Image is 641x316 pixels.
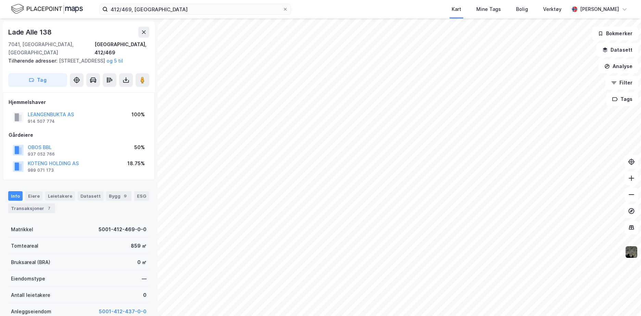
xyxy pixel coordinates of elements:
[142,275,147,283] div: —
[8,191,23,201] div: Info
[11,258,50,266] div: Bruksareal (BRA)
[8,58,59,64] span: Tilhørende adresser:
[106,191,131,201] div: Bygg
[8,203,55,213] div: Transaksjoner
[516,5,528,13] div: Bolig
[11,225,33,234] div: Matrikkel
[8,73,67,87] button: Tag
[8,57,144,65] div: [STREET_ADDRESS]
[625,246,638,259] img: 9k=
[108,4,282,14] input: Søk på adresse, matrikkel, gårdeiere, leietakere eller personer
[95,40,149,57] div: [GEOGRAPHIC_DATA], 412/469
[11,242,38,250] div: Tomteareal
[607,283,641,316] iframe: Chat Widget
[45,191,75,201] div: Leietakere
[11,275,45,283] div: Eiendomstype
[596,43,638,57] button: Datasett
[606,92,638,106] button: Tags
[99,225,147,234] div: 5001-412-469-0-0
[137,258,147,266] div: 0 ㎡
[8,40,95,57] div: 7041, [GEOGRAPHIC_DATA], [GEOGRAPHIC_DATA]
[592,27,638,40] button: Bokmerker
[46,205,52,212] div: 7
[134,143,145,152] div: 50%
[11,291,50,299] div: Antall leietakere
[131,110,145,119] div: 100%
[131,242,147,250] div: 859 ㎡
[9,131,149,139] div: Gårdeiere
[25,191,42,201] div: Eiere
[9,98,149,106] div: Hjemmelshaver
[143,291,147,299] div: 0
[134,191,149,201] div: ESG
[122,193,129,199] div: 9
[11,307,51,316] div: Anleggseiendom
[28,119,55,124] div: 914 507 774
[476,5,501,13] div: Mine Tags
[599,60,638,73] button: Analyse
[28,168,54,173] div: 989 071 173
[99,307,147,316] button: 5001-412-437-0-0
[607,283,641,316] div: Kontrollprogram for chat
[580,5,619,13] div: [PERSON_NAME]
[127,159,145,168] div: 18.75%
[11,3,83,15] img: logo.f888ab2527a4732fd821a326f86c7f29.svg
[78,191,103,201] div: Datasett
[543,5,562,13] div: Verktøy
[605,76,638,90] button: Filter
[28,152,55,157] div: 937 052 766
[8,27,53,38] div: Lade Alle 138
[452,5,461,13] div: Kart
